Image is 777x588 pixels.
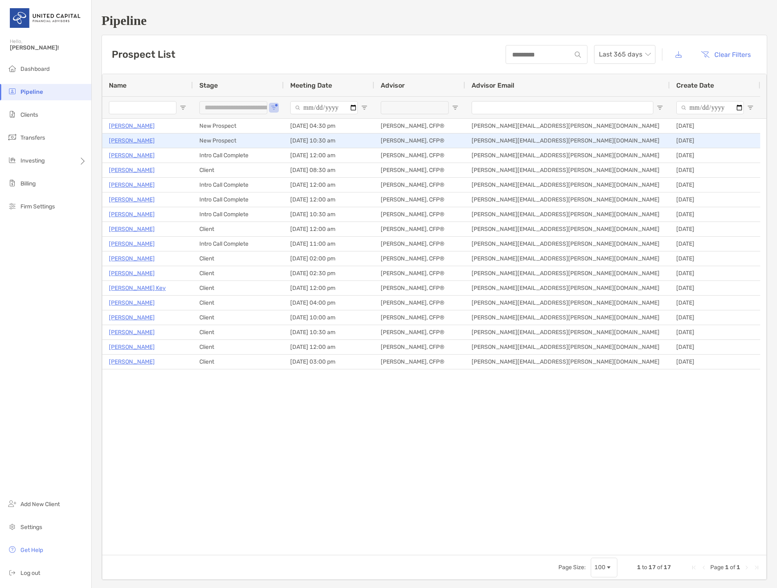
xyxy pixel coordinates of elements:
[676,101,744,114] input: Create Date Filter Input
[109,312,155,323] a: [PERSON_NAME]
[374,163,465,177] div: [PERSON_NAME], CFP®
[374,266,465,280] div: [PERSON_NAME], CFP®
[670,296,760,310] div: [DATE]
[374,133,465,148] div: [PERSON_NAME], CFP®
[743,564,750,571] div: Next Page
[695,45,757,63] button: Clear Filters
[465,340,670,354] div: [PERSON_NAME][EMAIL_ADDRESS][PERSON_NAME][DOMAIN_NAME]
[670,266,760,280] div: [DATE]
[670,163,760,177] div: [DATE]
[648,564,656,571] span: 17
[599,45,651,63] span: Last 365 days
[109,150,155,161] p: [PERSON_NAME]
[284,310,374,325] div: [DATE] 10:00 am
[284,163,374,177] div: [DATE] 08:30 am
[109,209,155,219] a: [PERSON_NAME]
[465,222,670,236] div: [PERSON_NAME][EMAIL_ADDRESS][PERSON_NAME][DOMAIN_NAME]
[193,281,284,295] div: Client
[284,296,374,310] div: [DATE] 04:00 pm
[7,545,17,554] img: get-help icon
[109,327,155,337] a: [PERSON_NAME]
[676,81,714,89] span: Create Date
[7,86,17,96] img: pipeline icon
[374,222,465,236] div: [PERSON_NAME], CFP®
[180,104,186,111] button: Open Filter Menu
[109,268,155,278] a: [PERSON_NAME]
[193,178,284,192] div: Intro Call Complete
[290,101,358,114] input: Meeting Date Filter Input
[109,357,155,367] p: [PERSON_NAME]
[102,13,767,28] h1: Pipeline
[465,178,670,192] div: [PERSON_NAME][EMAIL_ADDRESS][PERSON_NAME][DOMAIN_NAME]
[284,281,374,295] div: [DATE] 12:00 pm
[109,194,155,205] a: [PERSON_NAME]
[465,237,670,251] div: [PERSON_NAME][EMAIL_ADDRESS][PERSON_NAME][DOMAIN_NAME]
[290,81,332,89] span: Meeting Date
[670,340,760,354] div: [DATE]
[109,298,155,308] p: [PERSON_NAME]
[193,192,284,207] div: Intro Call Complete
[374,251,465,266] div: [PERSON_NAME], CFP®
[7,178,17,188] img: billing icon
[10,44,86,51] span: [PERSON_NAME]!
[465,133,670,148] div: [PERSON_NAME][EMAIL_ADDRESS][PERSON_NAME][DOMAIN_NAME]
[7,132,17,142] img: transfers icon
[20,570,40,577] span: Log out
[670,237,760,251] div: [DATE]
[10,3,81,33] img: United Capital Logo
[670,310,760,325] div: [DATE]
[193,163,284,177] div: Client
[20,157,45,164] span: Investing
[381,81,405,89] span: Advisor
[193,340,284,354] div: Client
[374,178,465,192] div: [PERSON_NAME], CFP®
[193,148,284,163] div: Intro Call Complete
[472,101,653,114] input: Advisor Email Filter Input
[7,499,17,509] img: add_new_client icon
[109,283,166,293] p: [PERSON_NAME] Key
[20,134,45,141] span: Transfers
[284,192,374,207] div: [DATE] 12:00 am
[591,558,617,577] div: Page Size
[109,342,155,352] a: [PERSON_NAME]
[374,340,465,354] div: [PERSON_NAME], CFP®
[374,207,465,222] div: [PERSON_NAME], CFP®
[670,325,760,339] div: [DATE]
[670,133,760,148] div: [DATE]
[465,251,670,266] div: [PERSON_NAME][EMAIL_ADDRESS][PERSON_NAME][DOMAIN_NAME]
[374,192,465,207] div: [PERSON_NAME], CFP®
[193,296,284,310] div: Client
[193,207,284,222] div: Intro Call Complete
[642,564,647,571] span: to
[670,281,760,295] div: [DATE]
[109,239,155,249] a: [PERSON_NAME]
[193,325,284,339] div: Client
[657,564,662,571] span: of
[20,524,42,531] span: Settings
[109,180,155,190] a: [PERSON_NAME]
[20,547,43,554] span: Get Help
[710,564,724,571] span: Page
[558,564,586,571] div: Page Size:
[753,564,760,571] div: Last Page
[361,104,368,111] button: Open Filter Menu
[109,81,126,89] span: Name
[670,148,760,163] div: [DATE]
[374,237,465,251] div: [PERSON_NAME], CFP®
[109,101,176,114] input: Name Filter Input
[657,104,663,111] button: Open Filter Menu
[284,133,374,148] div: [DATE] 10:30 am
[109,136,155,146] p: [PERSON_NAME]
[452,104,459,111] button: Open Filter Menu
[465,148,670,163] div: [PERSON_NAME][EMAIL_ADDRESS][PERSON_NAME][DOMAIN_NAME]
[20,88,43,95] span: Pipeline
[20,501,60,508] span: Add New Client
[465,207,670,222] div: [PERSON_NAME][EMAIL_ADDRESS][PERSON_NAME][DOMAIN_NAME]
[670,251,760,266] div: [DATE]
[284,355,374,369] div: [DATE] 03:00 pm
[7,201,17,211] img: firm-settings icon
[20,66,50,72] span: Dashboard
